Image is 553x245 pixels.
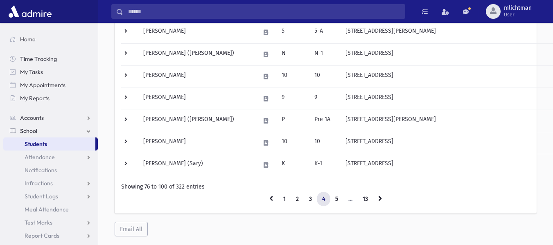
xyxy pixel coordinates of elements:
td: [PERSON_NAME] (Sary) [138,154,255,176]
td: 5-A [309,21,341,43]
a: Notifications [3,164,98,177]
td: [PERSON_NAME] [138,21,255,43]
span: School [20,127,37,135]
a: 2 [291,192,304,207]
a: Report Cards [3,229,98,242]
td: 9 [309,88,341,110]
button: Email All [115,222,148,236]
span: My Appointments [20,81,65,89]
td: Pre 1A [309,110,341,132]
a: 1 [278,192,291,207]
span: Student Logs [25,193,58,200]
td: K-1 [309,154,341,176]
td: [PERSON_NAME] [138,132,255,154]
a: Student Logs [3,190,98,203]
a: 3 [304,192,317,207]
span: Notifications [25,166,57,174]
span: Report Cards [25,232,59,239]
a: Test Marks [3,216,98,229]
a: My Appointments [3,79,98,92]
input: Search [123,4,405,19]
td: [PERSON_NAME] ([PERSON_NAME]) [138,110,255,132]
a: Meal Attendance [3,203,98,216]
a: Infractions [3,177,98,190]
a: 5 [330,192,343,207]
td: 9 [277,88,309,110]
span: User [504,11,532,18]
a: My Tasks [3,65,98,79]
td: N-1 [309,43,341,65]
a: Students [3,137,95,151]
span: Meal Attendance [25,206,69,213]
span: mlichtman [504,5,532,11]
span: My Reports [20,94,50,102]
a: My Reports [3,92,98,105]
td: [PERSON_NAME] [138,88,255,110]
a: School [3,124,98,137]
div: Showing 76 to 100 of 322 entries [121,182,530,191]
img: AdmirePro [7,3,54,20]
span: Accounts [20,114,44,121]
td: [PERSON_NAME] ([PERSON_NAME]) [138,43,255,65]
span: Students [25,140,47,148]
td: 10 [277,65,309,88]
span: Home [20,36,36,43]
a: Attendance [3,151,98,164]
td: 10 [309,132,341,154]
td: 10 [277,132,309,154]
a: 4 [317,192,330,207]
span: My Tasks [20,68,43,76]
span: Infractions [25,180,53,187]
td: [PERSON_NAME] [138,65,255,88]
td: P [277,110,309,132]
span: Time Tracking [20,55,57,63]
a: Time Tracking [3,52,98,65]
td: N [277,43,309,65]
span: Attendance [25,153,55,161]
a: Home [3,33,98,46]
a: 13 [357,192,373,207]
td: K [277,154,309,176]
td: 10 [309,65,341,88]
a: Accounts [3,111,98,124]
td: 5 [277,21,309,43]
span: Test Marks [25,219,52,226]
